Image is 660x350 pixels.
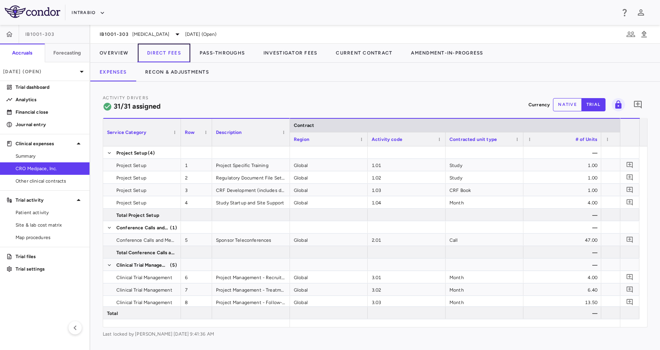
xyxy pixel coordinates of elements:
[446,196,523,208] div: Month
[16,222,83,229] span: Site & lab cost matrix
[581,98,606,111] button: trial
[16,266,83,273] p: Trial settings
[181,184,212,196] div: 3
[254,44,326,62] button: Investigator Fees
[72,7,105,19] button: IntraBio
[116,296,172,309] span: Clinical Trial Management
[90,44,138,62] button: Overview
[402,44,492,62] button: Amendment-In-Progress
[368,271,446,283] div: 3.01
[181,271,212,283] div: 6
[626,161,634,169] svg: Add comment
[368,171,446,183] div: 1.02
[523,296,601,308] div: 13.50
[553,98,582,111] button: native
[116,159,146,172] span: Project Setup
[16,165,83,172] span: CRO Medpace, Inc.
[523,159,601,171] div: 1.00
[290,271,368,283] div: Global
[138,44,190,62] button: Direct Fees
[523,271,601,283] div: 4.00
[181,171,212,183] div: 2
[523,146,601,158] div: —
[116,147,147,159] span: Project Setup
[116,209,159,222] span: Total Project Setup
[290,234,368,246] div: Global
[368,296,446,308] div: 3.03
[170,222,177,234] span: (1)
[16,234,83,241] span: Map procedures
[523,171,601,183] div: 1.00
[185,31,217,38] span: [DATE] (Open)
[625,172,635,183] button: Add comment
[212,159,290,171] div: Project Specific Training
[631,98,644,111] button: Add comment
[181,296,212,308] div: 8
[523,196,601,208] div: 4.00
[116,222,169,234] span: Conference Calls and Meetings
[116,246,176,259] span: Total Conference Calls and Meetings
[523,234,601,246] div: 47.00
[625,297,635,307] button: Add comment
[446,171,523,183] div: Study
[5,5,60,18] img: logo-full-BYUhSk78.svg
[25,31,55,37] span: IB1001-303
[372,137,402,142] span: Activity code
[212,296,290,308] div: Project Management - Follow-up Interval
[294,123,314,128] span: Contract
[190,44,254,62] button: Pass-Throughs
[625,185,635,195] button: Add comment
[16,209,83,216] span: Patient activity
[446,159,523,171] div: Study
[625,197,635,208] button: Add comment
[16,153,83,160] span: Summary
[368,196,446,208] div: 1.04
[212,196,290,208] div: Study Startup and Site Support
[523,307,601,319] div: —
[148,147,155,159] span: (4)
[626,236,634,243] svg: Add comment
[16,109,83,116] p: Financial close
[136,63,218,81] button: Recon & Adjustments
[626,273,634,281] svg: Add comment
[523,209,601,221] div: —
[290,159,368,171] div: Global
[212,271,290,283] div: Project Management - Recruitment Interval (FPFV - LPFV)
[116,271,172,284] span: Clinical Trial Management
[290,283,368,295] div: Global
[446,283,523,295] div: Month
[181,196,212,208] div: 4
[12,49,32,56] h6: Accruals
[16,197,74,204] p: Trial activity
[446,271,523,283] div: Month
[625,284,635,295] button: Add comment
[181,159,212,171] div: 1
[132,31,170,38] span: [MEDICAL_DATA]
[290,184,368,196] div: Global
[16,178,83,185] span: Other clinical contracts
[368,184,446,196] div: 1.03
[625,272,635,282] button: Add comment
[626,298,634,306] svg: Add comment
[3,68,77,75] p: [DATE] (Open)
[116,259,169,271] span: Clinical Trial Management
[212,234,290,246] div: Sponsor Teleconferences
[114,101,161,112] h6: 31/31 assigned
[446,296,523,308] div: Month
[107,130,146,135] span: Service Category
[625,234,635,245] button: Add comment
[16,253,83,260] p: Trial files
[446,184,523,196] div: CRF Book
[16,140,74,147] p: Clinical expenses
[368,234,446,246] div: 2.01
[116,184,146,197] span: Project Setup
[212,184,290,196] div: CRF Development (includes development of Annotated CRF)
[290,171,368,183] div: Global
[216,130,242,135] span: Description
[212,283,290,295] div: Project Management - Treatment Interval (LPFV-LPLV)
[181,234,212,246] div: 5
[609,98,625,111] span: Unlock grid
[368,283,446,295] div: 3.02
[368,159,446,171] div: 1.01
[626,174,634,181] svg: Add comment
